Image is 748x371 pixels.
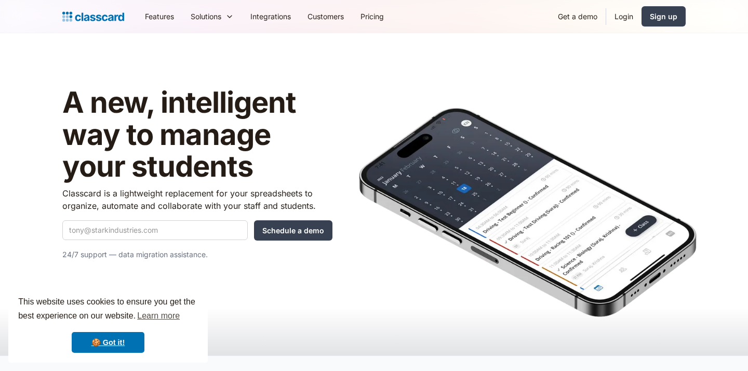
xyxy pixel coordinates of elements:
[62,220,248,240] input: tony@starkindustries.com
[62,248,332,261] p: 24/7 support — data migration assistance.
[606,5,642,28] a: Login
[642,6,686,27] a: Sign up
[550,5,606,28] a: Get a demo
[242,5,299,28] a: Integrations
[254,220,332,241] input: Schedule a demo
[8,286,208,363] div: cookieconsent
[650,11,677,22] div: Sign up
[62,187,332,212] p: Classcard is a lightweight replacement for your spreadsheets to organize, automate and collaborat...
[62,87,332,183] h1: A new, intelligent way to manage your students
[137,5,182,28] a: Features
[62,9,124,24] a: Logo
[299,5,352,28] a: Customers
[352,5,392,28] a: Pricing
[182,5,242,28] div: Solutions
[18,296,198,324] span: This website uses cookies to ensure you get the best experience on our website.
[136,308,181,324] a: learn more about cookies
[191,11,221,22] div: Solutions
[72,332,144,353] a: dismiss cookie message
[62,220,332,241] form: Quick Demo Form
